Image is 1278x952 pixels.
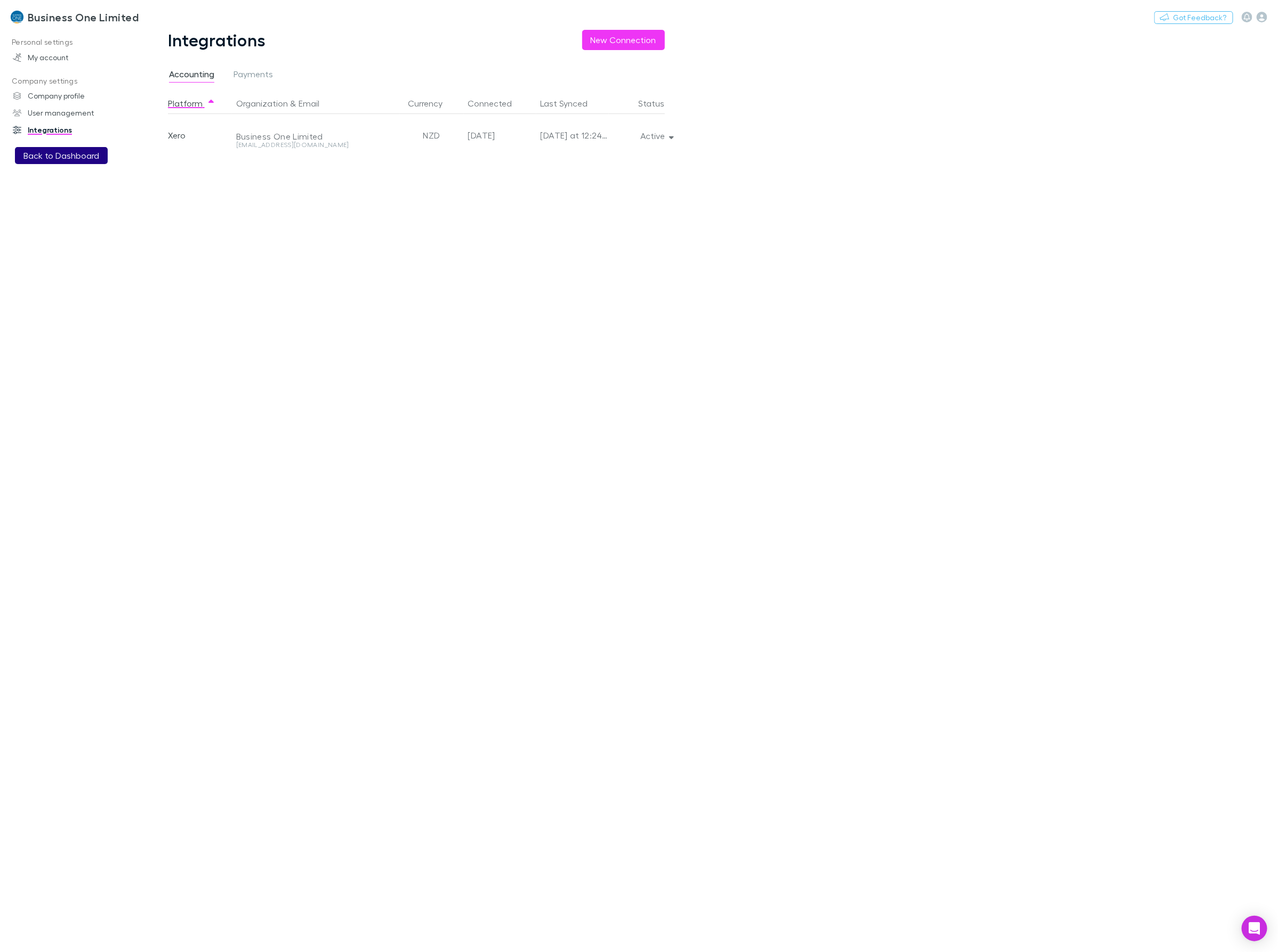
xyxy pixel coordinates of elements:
p: Personal settings [2,36,150,49]
button: Currency [408,93,455,114]
div: Business One Limited [236,131,389,142]
button: Platform [168,93,215,114]
a: Company profile [2,87,150,104]
span: Accounting [169,69,214,83]
button: Got Feedback? [1154,11,1233,24]
img: Business One Limited's Logo [11,11,23,23]
button: Status [639,93,678,114]
button: Active [632,128,680,143]
a: User management [2,104,150,121]
h1: Integrations [168,30,266,50]
button: Email [299,93,319,114]
div: [DATE] at 12:24 PM [541,114,609,157]
div: [DATE] [468,114,532,157]
a: Integrations [2,121,150,139]
button: Last Synced [541,93,601,114]
h3: Business One Limited [28,11,139,23]
p: Company settings [2,75,150,88]
button: Back to Dashboard [15,147,108,164]
a: Business One Limited [4,4,145,30]
button: New Connection [582,30,665,50]
div: [EMAIL_ADDRESS][DOMAIN_NAME] [236,142,389,148]
button: Connected [468,93,525,114]
a: My account [2,49,150,66]
div: NZD [400,114,464,157]
div: Xero [168,114,232,157]
span: Payments [234,69,273,83]
div: Open Intercom Messenger [1242,916,1267,941]
div: & [236,93,396,114]
button: Organization [236,93,288,114]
